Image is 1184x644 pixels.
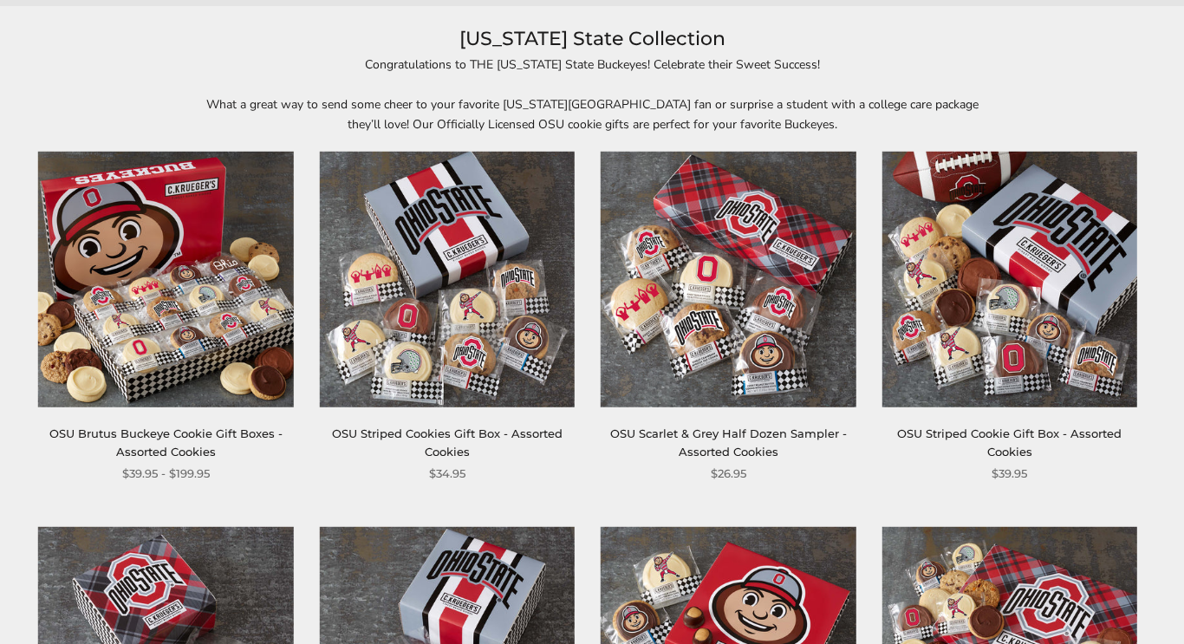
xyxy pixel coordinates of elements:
span: $39.95 - $199.95 [122,465,210,483]
p: Congratulations to THE [US_STATE] State Buckeyes! Celebrate their Sweet Success! [193,55,991,75]
p: What a great way to send some cheer to your favorite [US_STATE][GEOGRAPHIC_DATA] fan or surprise ... [193,94,991,134]
a: OSU Scarlet & Grey Half Dozen Sampler - Assorted Cookies [610,426,847,459]
a: OSU Brutus Buckeye Cookie Gift Boxes - Assorted Cookies [49,426,283,459]
span: $26.95 [711,465,746,483]
img: OSU Brutus Buckeye Cookie Gift Boxes - Assorted Cookies [38,152,293,407]
h1: [US_STATE] State Collection [69,23,1115,55]
img: OSU Striped Cookie Gift Box - Assorted Cookies [881,152,1136,407]
a: OSU Striped Cookie Gift Box - Assorted Cookies [897,426,1122,459]
span: $34.95 [429,465,465,483]
span: $39.95 [992,465,1027,483]
a: OSU Striped Cookies Gift Box - Assorted Cookies [332,426,563,459]
img: OSU Striped Cookies Gift Box - Assorted Cookies [320,152,575,407]
img: OSU Scarlet & Grey Half Dozen Sampler - Assorted Cookies [601,152,855,407]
